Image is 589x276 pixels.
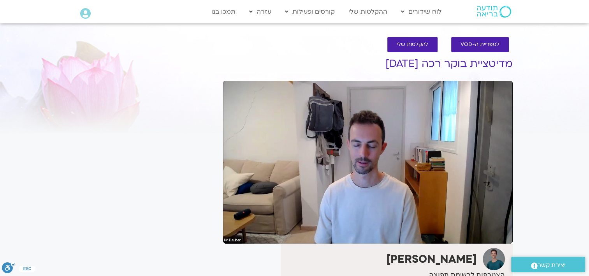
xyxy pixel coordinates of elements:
[397,4,445,19] a: לוח שידורים
[386,252,477,267] strong: [PERSON_NAME]
[511,257,585,272] a: יצירת קשר
[387,37,438,52] a: להקלטות שלי
[451,37,509,52] a: לספריית ה-VOD
[245,4,275,19] a: עזרה
[538,260,566,271] span: יצירת קשר
[207,4,239,19] a: תמכו בנו
[483,248,505,270] img: אורי דאובר
[281,4,339,19] a: קורסים ופעילות
[461,42,499,48] span: לספריית ה-VOD
[397,42,428,48] span: להקלטות שלי
[345,4,391,19] a: ההקלטות שלי
[477,6,511,18] img: תודעה בריאה
[223,58,513,70] h1: מדיטציית בוקר רכה [DATE]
